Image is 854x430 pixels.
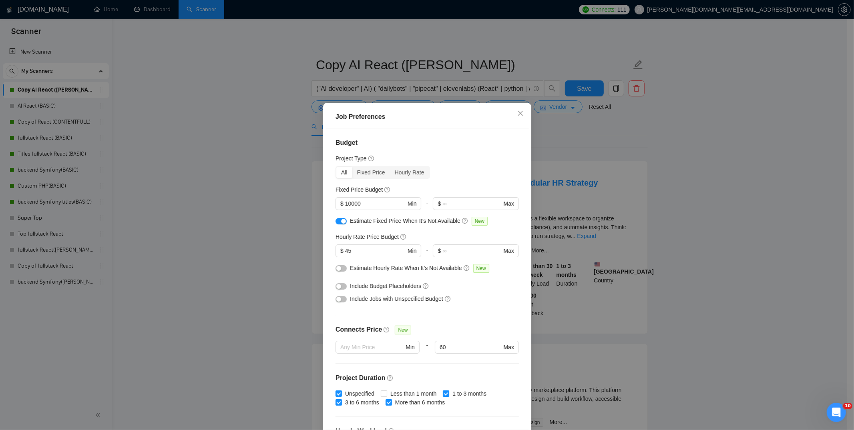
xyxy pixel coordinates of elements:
[387,375,393,381] span: question-circle
[336,325,382,334] h4: Connects Price
[342,398,382,407] span: 3 to 6 months
[387,389,440,398] span: Less than 1 month
[368,155,374,162] span: question-circle
[400,234,406,240] span: question-circle
[336,373,519,383] h4: Project Duration
[342,389,378,398] span: Unspecified
[350,296,443,302] span: Include Jobs with Unspecified Budget
[352,167,390,178] div: Fixed Price
[449,389,490,398] span: 1 to 3 months
[827,403,846,422] iframe: Intercom live chat
[392,398,448,407] span: More than 6 months
[442,246,502,255] input: ∞
[419,341,434,363] div: -
[843,403,852,409] span: 10
[503,199,514,208] span: Max
[510,103,531,124] button: Close
[336,138,519,148] h4: Budget
[471,217,487,226] span: New
[463,265,470,271] span: question-circle
[336,167,352,178] div: All
[350,218,460,224] span: Estimate Fixed Price When It’s Not Available
[517,110,524,116] span: close
[336,112,519,122] div: Job Preferences
[406,343,415,352] span: Min
[421,197,433,216] div: -
[473,264,489,273] span: New
[438,199,441,208] span: $
[503,343,514,352] span: Max
[384,326,390,333] span: question-circle
[462,218,468,224] span: question-circle
[350,283,421,289] span: Include Budget Placeholders
[440,343,502,352] input: Any Max Price
[390,167,429,178] div: Hourly Rate
[423,283,429,289] span: question-circle
[444,296,451,302] span: question-circle
[503,246,514,255] span: Max
[438,246,441,255] span: $
[340,343,404,352] input: Any Min Price
[384,186,391,193] span: question-circle
[442,199,502,208] input: ∞
[345,199,406,208] input: 0
[350,265,462,271] span: Estimate Hourly Rate When It’s Not Available
[340,199,344,208] span: $
[336,232,399,241] h5: Hourly Rate Price Budget
[395,326,411,334] span: New
[421,244,433,264] div: -
[336,185,383,194] h5: Fixed Price Budget
[336,154,367,163] h5: Project Type
[407,246,416,255] span: Min
[340,246,344,255] span: $
[345,246,406,255] input: 0
[407,199,416,208] span: Min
